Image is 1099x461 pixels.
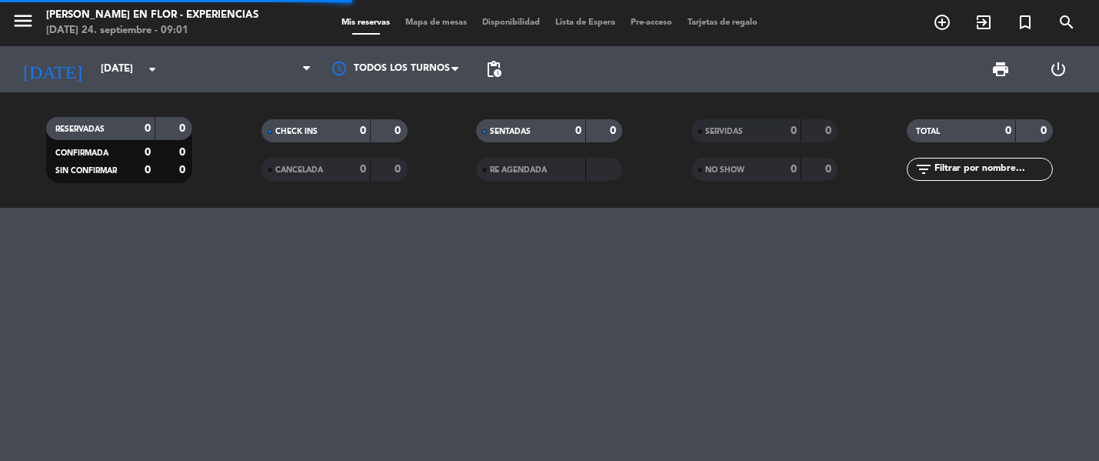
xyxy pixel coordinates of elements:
strong: 0 [145,165,151,175]
span: Mis reservas [334,18,398,27]
span: Mapa de mesas [398,18,475,27]
span: CANCELADA [275,166,323,174]
strong: 0 [395,164,404,175]
strong: 0 [825,164,834,175]
strong: 0 [791,125,797,136]
i: power_settings_new [1049,60,1067,79]
span: Tarjetas de regalo [680,18,765,27]
i: search [1057,13,1076,32]
i: menu [12,9,35,32]
i: turned_in_not [1016,13,1034,32]
span: SENTADAS [490,128,531,135]
span: Lista de Espera [548,18,623,27]
i: filter_list [914,160,933,179]
strong: 0 [179,123,188,134]
i: [DATE] [12,52,93,86]
span: SIN CONFIRMAR [55,167,117,175]
span: print [991,60,1010,79]
strong: 0 [145,147,151,158]
span: CHECK INS [275,128,318,135]
span: NO SHOW [705,166,744,174]
span: pending_actions [485,60,503,79]
button: menu [12,9,35,38]
span: CONFIRMADA [55,149,108,157]
input: Filtrar por nombre... [933,161,1052,178]
span: Pre-acceso [623,18,680,27]
strong: 0 [791,164,797,175]
i: add_circle_outline [933,13,951,32]
strong: 0 [575,125,581,136]
i: exit_to_app [974,13,993,32]
strong: 0 [610,125,619,136]
i: arrow_drop_down [143,60,162,79]
div: [DATE] 24. septiembre - 09:01 [46,23,258,38]
strong: 0 [360,125,366,136]
strong: 0 [395,125,404,136]
strong: 0 [179,165,188,175]
strong: 0 [1041,125,1050,136]
span: Disponibilidad [475,18,548,27]
span: RE AGENDADA [490,166,547,174]
strong: 0 [145,123,151,134]
div: LOG OUT [1030,46,1087,92]
span: SERVIDAS [705,128,743,135]
div: [PERSON_NAME] en Flor - Experiencias [46,8,258,23]
strong: 0 [825,125,834,136]
strong: 0 [1005,125,1011,136]
span: TOTAL [916,128,940,135]
strong: 0 [179,147,188,158]
strong: 0 [360,164,366,175]
span: RESERVADAS [55,125,105,133]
